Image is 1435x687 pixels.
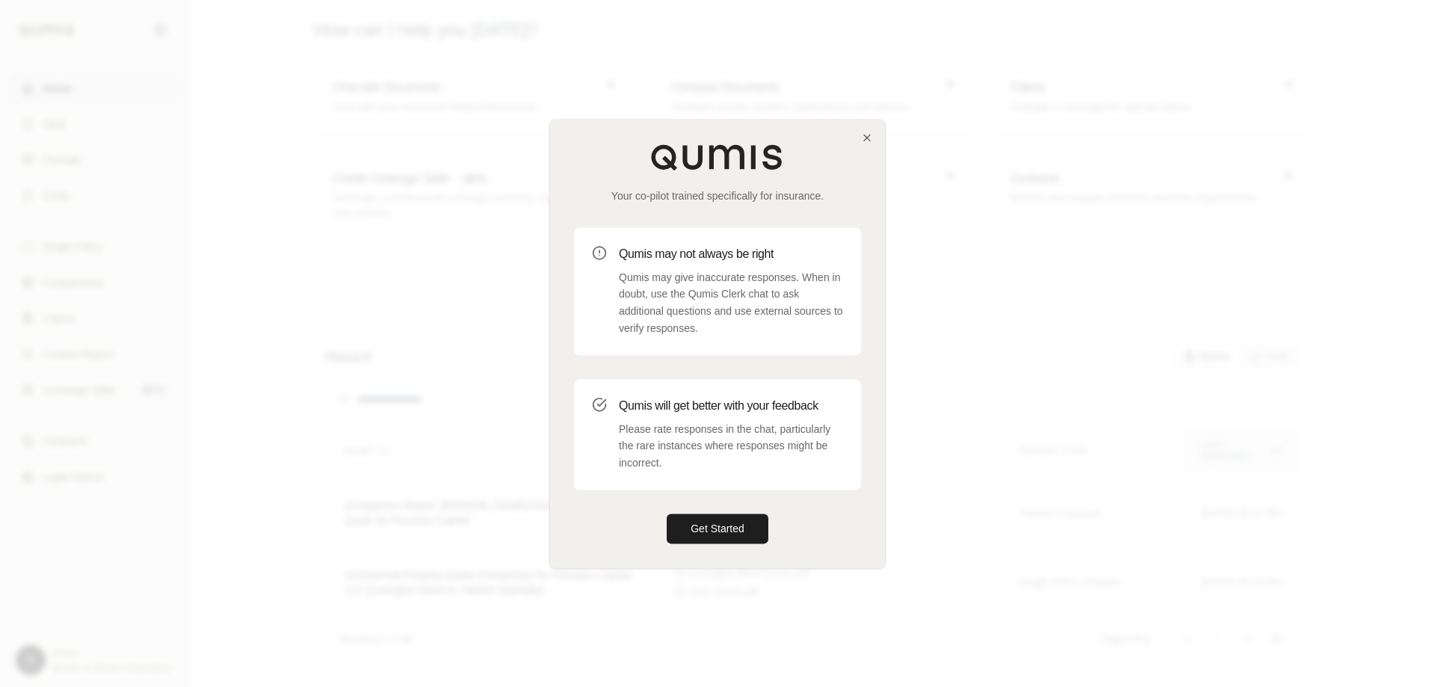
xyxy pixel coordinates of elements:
p: Please rate responses in the chat, particularly the rare instances where responses might be incor... [619,421,843,472]
img: Qumis Logo [650,144,785,170]
p: Your co-pilot trained specifically for insurance. [574,188,861,203]
button: Get Started [667,514,768,543]
h3: Qumis may not always be right [619,245,843,263]
p: Qumis may give inaccurate responses. When in doubt, use the Qumis Clerk chat to ask additional qu... [619,269,843,337]
h3: Qumis will get better with your feedback [619,397,843,415]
